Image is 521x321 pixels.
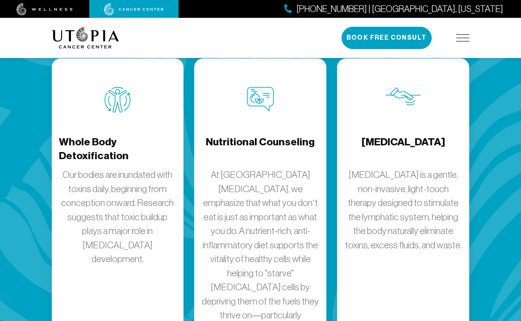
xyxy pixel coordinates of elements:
h4: Whole Body Detoxification [59,135,177,164]
img: Nutritional Counseling [247,87,274,112]
p: Our bodies are inundated with toxins daily, beginning from conception onward. Research suggests t... [59,168,177,266]
img: logo [52,27,119,49]
button: Book Free Consult [342,27,432,49]
p: [MEDICAL_DATA] is a gentle, non-invasive, light-touch therapy designed to stimulate the lymphatic... [344,168,462,252]
span: [PHONE_NUMBER] | [GEOGRAPHIC_DATA], [US_STATE] [296,3,503,16]
img: icon-hamburger [456,34,470,41]
h4: Nutritional Counseling [206,135,315,164]
a: [PHONE_NUMBER] | [GEOGRAPHIC_DATA], [US_STATE] [284,3,503,16]
img: Lymphatic Massage [386,87,421,106]
img: Whole Body Detoxification [104,87,131,113]
h4: [MEDICAL_DATA] [362,135,445,164]
img: wellness [17,3,73,16]
img: cancer center [104,3,164,16]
